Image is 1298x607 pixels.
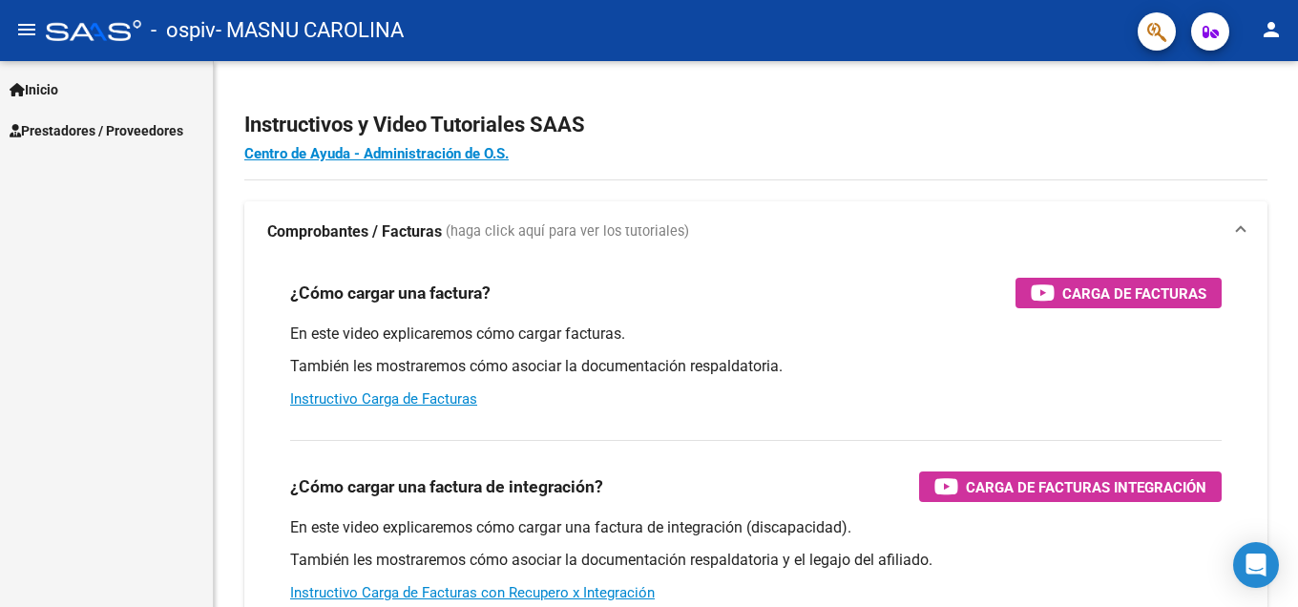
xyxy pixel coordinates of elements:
p: En este video explicaremos cómo cargar facturas. [290,324,1222,345]
span: Prestadores / Proveedores [10,120,183,141]
mat-icon: menu [15,18,38,41]
span: Carga de Facturas [1062,282,1206,305]
span: - MASNU CAROLINA [216,10,404,52]
span: (haga click aquí para ver los tutoriales) [446,221,689,242]
a: Instructivo Carga de Facturas [290,390,477,408]
span: Carga de Facturas Integración [966,475,1206,499]
a: Instructivo Carga de Facturas con Recupero x Integración [290,584,655,601]
p: También les mostraremos cómo asociar la documentación respaldatoria. [290,356,1222,377]
div: Open Intercom Messenger [1233,542,1279,588]
h3: ¿Cómo cargar una factura? [290,280,491,306]
p: También les mostraremos cómo asociar la documentación respaldatoria y el legajo del afiliado. [290,550,1222,571]
mat-icon: person [1260,18,1283,41]
span: - ospiv [151,10,216,52]
h3: ¿Cómo cargar una factura de integración? [290,473,603,500]
p: En este video explicaremos cómo cargar una factura de integración (discapacidad). [290,517,1222,538]
h2: Instructivos y Video Tutoriales SAAS [244,107,1267,143]
span: Inicio [10,79,58,100]
button: Carga de Facturas Integración [919,471,1222,502]
button: Carga de Facturas [1015,278,1222,308]
strong: Comprobantes / Facturas [267,221,442,242]
mat-expansion-panel-header: Comprobantes / Facturas (haga click aquí para ver los tutoriales) [244,201,1267,262]
a: Centro de Ayuda - Administración de O.S. [244,145,509,162]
